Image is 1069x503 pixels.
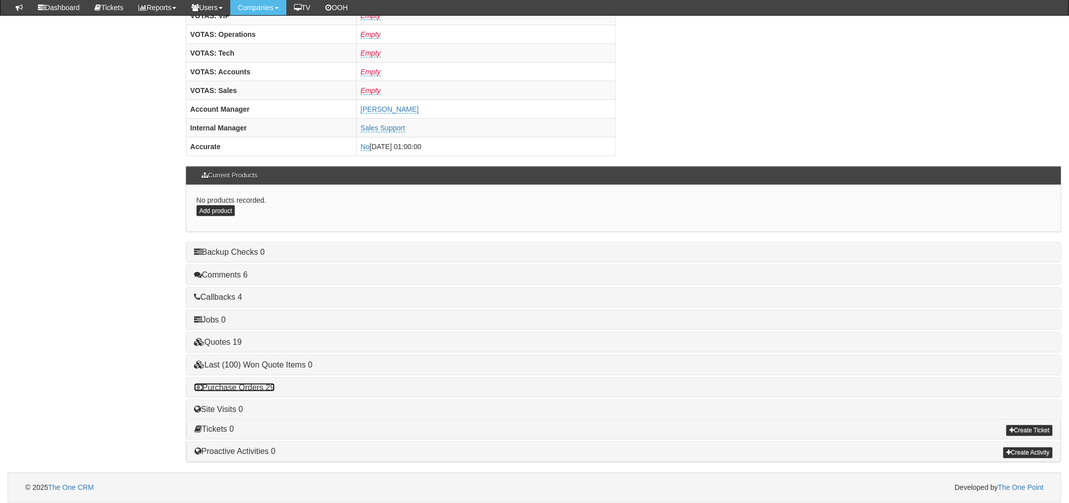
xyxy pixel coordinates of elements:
a: The One CRM [48,484,93,492]
th: VOTAS: VIP [186,7,356,25]
a: The One Point [998,484,1044,492]
a: Empty [361,12,381,20]
a: Last (100) Won Quote Items 0 [194,360,313,369]
a: Site Visits 0 [194,405,243,414]
a: Quotes 19 [194,338,242,346]
h3: Current Products [197,167,263,184]
a: Tickets 0 [195,425,234,434]
div: No products recorded. [186,185,1061,232]
th: VOTAS: Sales [186,81,356,100]
th: VOTAS: Tech [186,44,356,63]
span: © 2025 [25,484,94,492]
th: VOTAS: Operations [186,25,356,44]
a: Create Activity [1003,447,1053,459]
a: Purchase Orders 29 [194,383,275,392]
a: Callbacks 4 [194,293,242,301]
a: Proactive Activities 0 [195,447,276,456]
a: Empty [361,86,381,95]
th: Internal Manager [186,119,356,138]
th: Accurate [186,138,356,156]
a: Empty [361,30,381,39]
a: Jobs 0 [194,315,226,324]
td: [DATE] 01:00:00 [356,138,615,156]
a: Comments 6 [194,270,248,279]
a: Add product [197,205,235,216]
a: Empty [361,49,381,58]
th: Account Manager [186,100,356,119]
a: [PERSON_NAME] [361,105,419,114]
a: Create Ticket [1006,425,1053,436]
a: Sales Support [361,124,405,132]
a: Backup Checks 0 [194,248,265,256]
a: Empty [361,68,381,76]
a: No [361,143,370,151]
th: VOTAS: Accounts [186,63,356,81]
span: Developed by [955,483,1044,493]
